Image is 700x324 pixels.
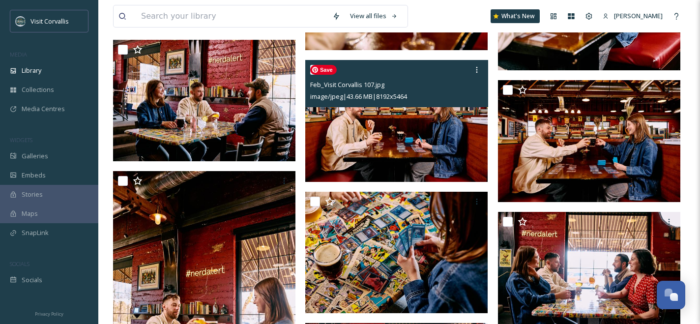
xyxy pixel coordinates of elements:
[305,192,488,314] img: Feb_Visit Corvallis 100.jpg
[35,307,63,319] a: Privacy Policy
[598,6,668,26] a: [PERSON_NAME]
[22,85,54,94] span: Collections
[22,275,42,285] span: Socials
[22,171,46,180] span: Embeds
[35,311,63,317] span: Privacy Policy
[16,16,26,26] img: visit-corvallis-badge-dark-blue-orange%281%29.png
[22,209,38,218] span: Maps
[22,190,43,199] span: Stories
[10,260,29,267] span: SOCIALS
[345,6,403,26] a: View all files
[10,51,27,58] span: MEDIA
[305,60,488,182] img: Feb_Visit Corvallis 107.jpg
[498,80,680,202] img: Feb_Visit Corvallis 108.jpg
[10,136,32,144] span: WIDGETS
[614,11,663,20] span: [PERSON_NAME]
[310,92,407,101] span: image/jpeg | 43.66 MB | 8192 x 5464
[310,65,337,75] span: Save
[136,5,327,27] input: Search your library
[491,9,540,23] a: What's New
[30,17,69,26] span: Visit Corvallis
[22,66,41,75] span: Library
[22,151,48,161] span: Galleries
[113,40,295,162] img: Feb_Visit Corvallis 101.jpg
[657,281,685,309] button: Open Chat
[22,228,49,237] span: SnapLink
[22,104,65,114] span: Media Centres
[310,80,384,89] span: Feb_Visit Corvallis 107.jpg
